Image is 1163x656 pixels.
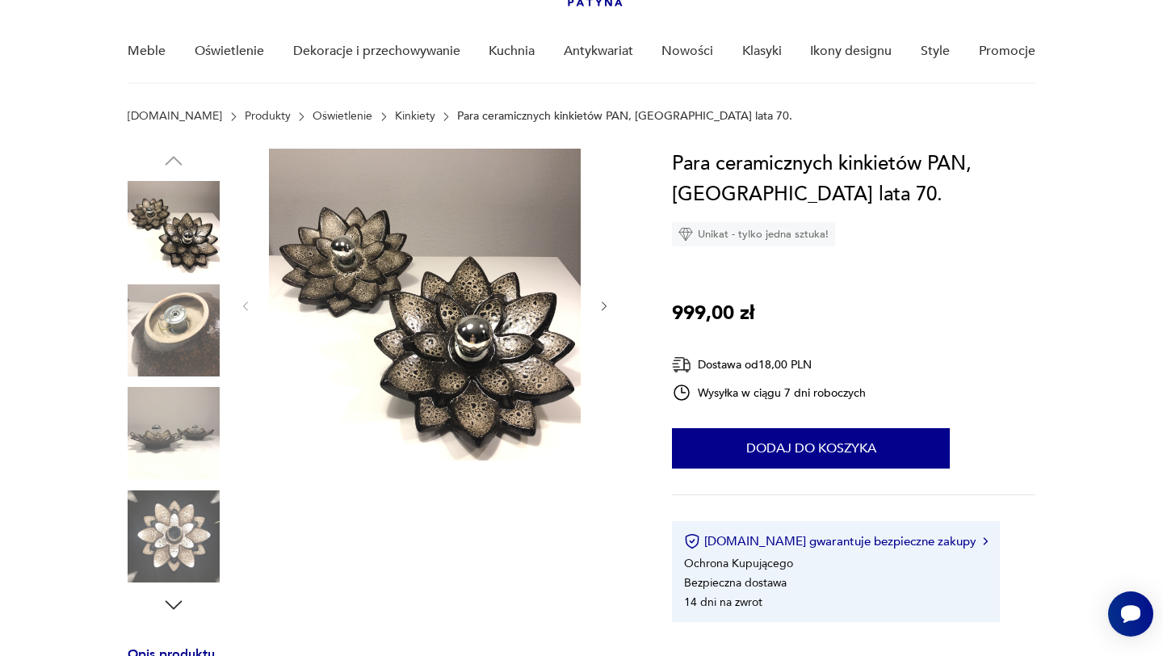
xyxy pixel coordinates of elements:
img: Zdjęcie produktu Para ceramicznych kinkietów PAN, Niemcy lata 70. [128,387,220,479]
a: Oświetlenie [313,110,372,123]
li: Bezpieczna dostawa [684,575,787,591]
img: Ikona dostawy [672,355,691,375]
a: Klasyki [742,20,782,82]
a: Nowości [661,20,713,82]
li: Ochrona Kupującego [684,556,793,571]
p: 999,00 zł [672,298,754,329]
img: Zdjęcie produktu Para ceramicznych kinkietów PAN, Niemcy lata 70. [128,284,220,376]
a: Promocje [979,20,1035,82]
p: Para ceramicznych kinkietów PAN, [GEOGRAPHIC_DATA] lata 70. [457,110,792,123]
li: 14 dni na zwrot [684,595,762,610]
button: Dodaj do koszyka [672,428,950,469]
a: Kuchnia [489,20,535,82]
img: Ikona strzałki w prawo [983,537,988,545]
div: Unikat - tylko jedna sztuka! [672,222,835,246]
a: Style [921,20,950,82]
a: Oświetlenie [195,20,264,82]
a: Meble [128,20,166,82]
a: Ikony designu [810,20,892,82]
img: Ikona diamentu [678,227,693,242]
iframe: Smartsupp widget button [1108,591,1153,637]
a: [DOMAIN_NAME] [128,110,222,123]
a: Antykwariat [564,20,633,82]
button: [DOMAIN_NAME] gwarantuje bezpieczne zakupy [684,533,987,549]
h1: Para ceramicznych kinkietów PAN, [GEOGRAPHIC_DATA] lata 70. [672,149,1035,210]
img: Zdjęcie produktu Para ceramicznych kinkietów PAN, Niemcy lata 70. [128,181,220,273]
div: Wysyłka w ciągu 7 dni roboczych [672,383,866,402]
div: Dostawa od 18,00 PLN [672,355,866,375]
img: Zdjęcie produktu Para ceramicznych kinkietów PAN, Niemcy lata 70. [128,490,220,582]
img: Ikona certyfikatu [684,533,700,549]
a: Kinkiety [395,110,435,123]
a: Dekoracje i przechowywanie [293,20,460,82]
img: Zdjęcie produktu Para ceramicznych kinkietów PAN, Niemcy lata 70. [269,149,581,460]
a: Produkty [245,110,291,123]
